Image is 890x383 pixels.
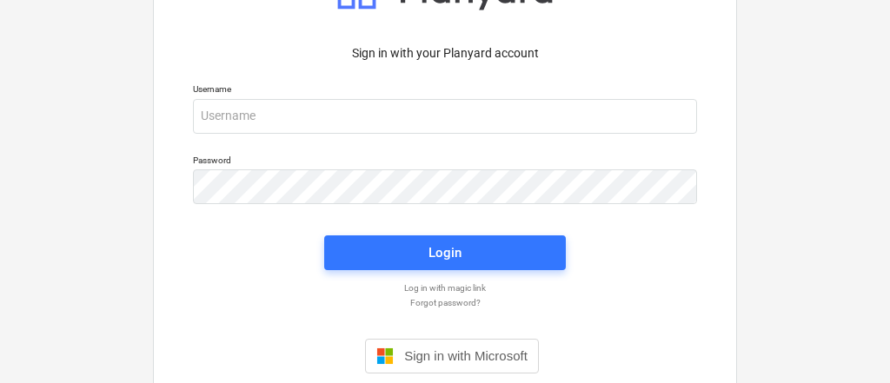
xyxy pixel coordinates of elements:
[193,44,697,63] p: Sign in with your Planyard account
[193,99,697,134] input: Username
[193,83,697,98] p: Username
[324,235,566,270] button: Login
[404,348,528,363] span: Sign in with Microsoft
[184,297,706,308] a: Forgot password?
[193,155,697,169] p: Password
[184,282,706,294] a: Log in with magic link
[428,241,462,264] div: Login
[376,347,394,365] img: Microsoft logo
